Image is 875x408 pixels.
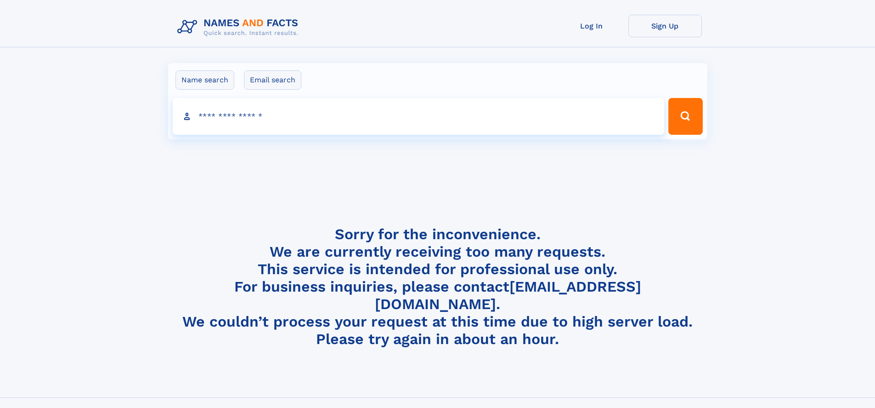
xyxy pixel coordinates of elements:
[628,15,702,37] a: Sign Up
[375,278,641,313] a: [EMAIL_ADDRESS][DOMAIN_NAME]
[174,225,702,348] h4: Sorry for the inconvenience. We are currently receiving too many requests. This service is intend...
[555,15,628,37] a: Log In
[174,15,306,40] img: Logo Names and Facts
[244,70,301,90] label: Email search
[668,98,702,135] button: Search Button
[173,98,665,135] input: search input
[175,70,234,90] label: Name search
